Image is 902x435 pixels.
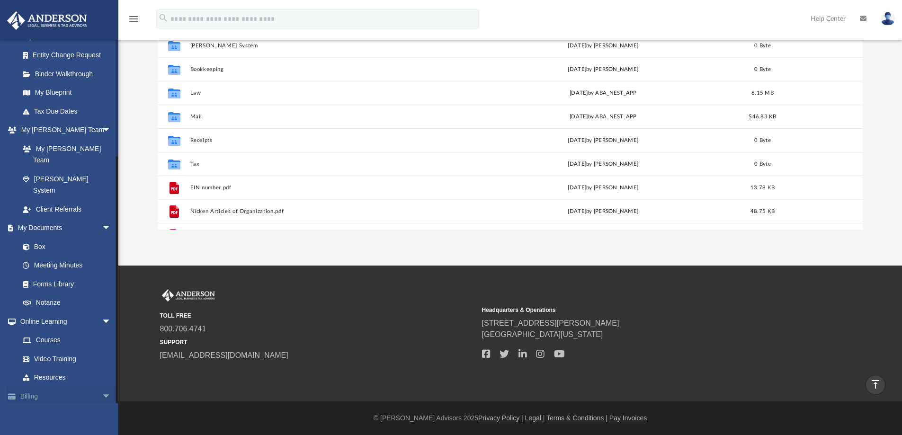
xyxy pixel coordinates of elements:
[13,139,116,169] a: My [PERSON_NAME] Team
[482,306,797,314] small: Headquarters & Operations
[525,414,545,422] a: Legal |
[482,319,619,327] a: [STREET_ADDRESS][PERSON_NAME]
[190,161,463,167] button: Tax
[190,185,463,191] button: EIN number.pdf
[546,414,607,422] a: Terms & Conditions |
[13,46,125,65] a: Entity Change Request
[118,413,902,423] div: © [PERSON_NAME] Advisors 2025
[13,275,116,293] a: Forms Library
[749,114,776,119] span: 546.83 KB
[13,331,121,350] a: Courses
[160,289,217,302] img: Anderson Advisors Platinum Portal
[190,114,463,120] button: Mail
[866,375,885,395] a: vertical_align_top
[190,43,463,49] button: [PERSON_NAME] System
[750,185,775,190] span: 13.78 KB
[102,387,121,406] span: arrow_drop_down
[190,90,463,96] button: Law
[102,219,121,238] span: arrow_drop_down
[13,368,121,387] a: Resources
[609,414,647,422] a: Pay Invoices
[467,112,740,121] div: [DATE] by ABA_NEST_APP
[160,351,288,359] a: [EMAIL_ADDRESS][DOMAIN_NAME]
[754,161,771,166] span: 0 Byte
[13,102,125,121] a: Tax Due Dates
[128,18,139,25] a: menu
[13,169,121,200] a: [PERSON_NAME] System
[750,208,775,213] span: 48.75 KB
[102,121,121,140] span: arrow_drop_down
[128,13,139,25] i: menu
[870,379,881,390] i: vertical_align_top
[754,66,771,71] span: 0 Byte
[13,293,121,312] a: Notarize
[478,414,523,422] a: Privacy Policy |
[190,137,463,143] button: Receipts
[13,83,121,102] a: My Blueprint
[467,65,740,73] div: [DATE] by [PERSON_NAME]
[13,237,116,256] a: Box
[467,183,740,192] div: [DATE] by [PERSON_NAME]
[4,11,90,30] img: Anderson Advisors Platinum Portal
[7,219,121,238] a: My Documentsarrow_drop_down
[751,90,774,95] span: 6.15 MB
[102,312,121,331] span: arrow_drop_down
[467,41,740,50] div: [DATE] by [PERSON_NAME]
[7,312,121,331] a: Online Learningarrow_drop_down
[13,64,125,83] a: Binder Walkthrough
[467,207,740,215] div: [DATE] by [PERSON_NAME]
[754,43,771,48] span: 0 Byte
[13,349,116,368] a: Video Training
[160,338,475,346] small: SUPPORT
[7,387,125,406] a: Billingarrow_drop_down
[482,330,603,338] a: [GEOGRAPHIC_DATA][US_STATE]
[754,137,771,142] span: 0 Byte
[160,325,206,333] a: 800.706.4741
[158,34,863,230] div: grid
[158,13,169,23] i: search
[881,12,895,26] img: User Pic
[467,160,740,168] div: [DATE] by [PERSON_NAME]
[13,256,121,275] a: Meeting Minutes
[467,89,740,97] div: [DATE] by ABA_NEST_APP
[7,121,121,140] a: My [PERSON_NAME] Teamarrow_drop_down
[190,66,463,72] button: Bookkeeping
[190,208,463,214] button: Nicken Articles of Organization.pdf
[13,200,121,219] a: Client Referrals
[160,311,475,320] small: TOLL FREE
[467,136,740,144] div: [DATE] by [PERSON_NAME]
